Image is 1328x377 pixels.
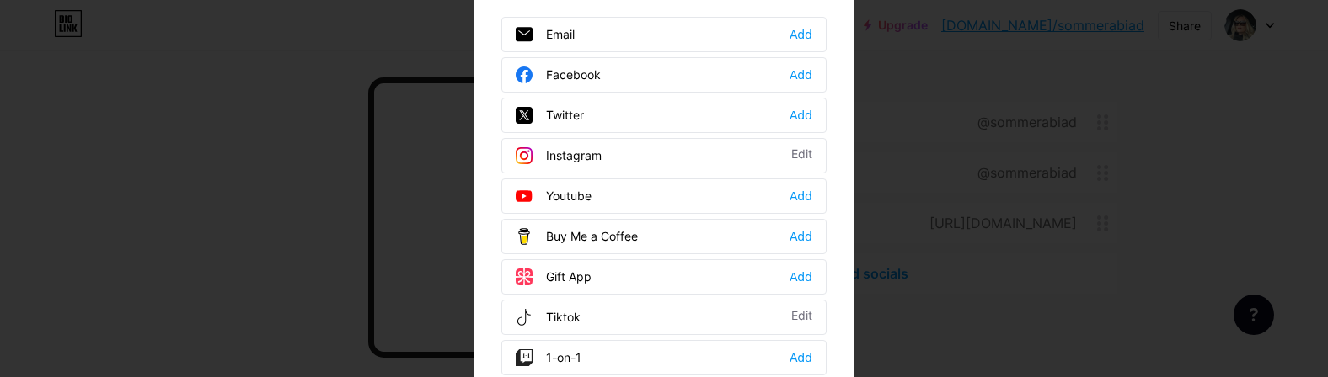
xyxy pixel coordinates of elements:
[790,349,812,366] div: Add
[516,107,584,124] div: Twitter
[516,66,601,83] div: Facebook
[516,188,592,204] div: Youtube
[790,228,812,245] div: Add
[791,309,812,326] div: Edit
[516,147,602,164] div: Instagram
[790,268,812,285] div: Add
[790,66,812,83] div: Add
[790,26,812,43] div: Add
[516,268,592,285] div: Gift App
[516,228,638,245] div: Buy Me a Coffee
[790,107,812,124] div: Add
[791,147,812,164] div: Edit
[516,309,581,326] div: Tiktok
[790,188,812,204] div: Add
[516,26,575,43] div: Email
[516,349,581,366] div: 1-on-1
